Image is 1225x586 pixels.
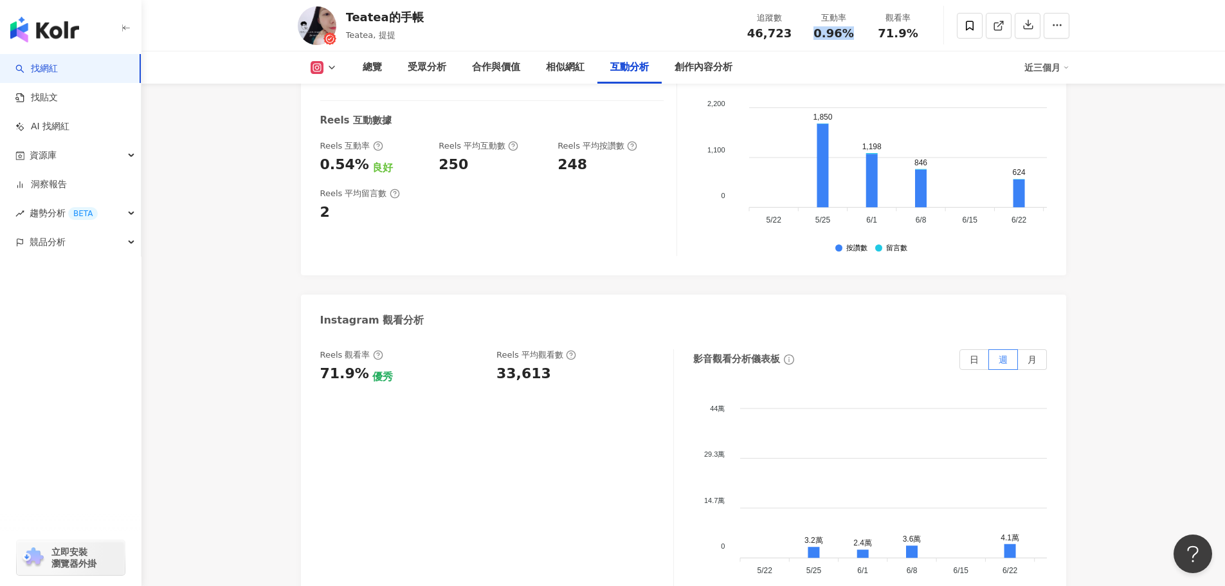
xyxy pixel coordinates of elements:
[757,566,772,575] tspan: 5/22
[320,114,392,127] div: Reels 互動數據
[320,188,400,199] div: Reels 平均留言數
[1174,535,1212,573] iframe: Help Scout Beacon - Open
[916,215,927,224] tspan: 6/8
[363,60,382,75] div: 總覽
[675,60,732,75] div: 創作內容分析
[51,546,96,569] span: 立即安裝 瀏覽器外掛
[30,199,98,228] span: 趨勢分析
[857,566,868,575] tspan: 6/1
[320,349,383,361] div: Reels 觀看率
[954,566,969,575] tspan: 6/15
[298,6,336,45] img: KOL Avatar
[15,120,69,133] a: AI 找網紅
[1024,57,1069,78] div: 近三個月
[874,12,923,24] div: 觀看率
[766,215,781,224] tspan: 5/22
[15,209,24,218] span: rise
[558,155,587,175] div: 248
[372,161,393,175] div: 良好
[1003,566,1018,575] tspan: 6/22
[704,496,725,504] tspan: 14.7萬
[496,364,551,384] div: 33,613
[1028,354,1037,365] span: 月
[782,353,796,367] span: info-circle
[320,140,383,152] div: Reels 互動率
[346,9,424,25] div: Teatea的手帳
[907,566,918,575] tspan: 6/8
[721,542,725,550] tspan: 0
[1012,215,1027,224] tspan: 6/22
[970,354,979,365] span: 日
[747,26,792,40] span: 46,723
[21,547,46,568] img: chrome extension
[10,17,79,42] img: logo
[806,566,822,575] tspan: 5/25
[408,60,446,75] div: 受眾分析
[810,12,858,24] div: 互動率
[346,30,395,40] span: Teatea, 提提
[320,203,330,223] div: 2
[878,27,918,40] span: 71.9%
[439,155,468,175] div: 250
[815,215,831,224] tspan: 5/25
[846,244,867,253] div: 按讚數
[439,140,518,152] div: Reels 平均互動數
[472,60,520,75] div: 合作與價值
[721,192,725,199] tspan: 0
[372,370,393,384] div: 優秀
[710,405,725,412] tspan: 44萬
[15,62,58,75] a: search找網紅
[68,207,98,220] div: BETA
[886,244,907,253] div: 留言數
[610,60,649,75] div: 互動分析
[558,140,637,152] div: Reels 平均按讚數
[15,178,67,191] a: 洞察報告
[999,354,1008,365] span: 週
[30,141,57,170] span: 資源庫
[813,27,853,40] span: 0.96%
[745,12,794,24] div: 追蹤數
[320,364,369,384] div: 71.9%
[30,228,66,257] span: 競品分析
[320,155,369,175] div: 0.54%
[866,215,877,224] tspan: 6/1
[15,91,58,104] a: 找貼文
[693,353,780,366] div: 影音觀看分析儀表板
[963,215,978,224] tspan: 6/15
[546,60,585,75] div: 相似網紅
[704,450,725,458] tspan: 29.3萬
[496,349,576,361] div: Reels 平均觀看數
[707,145,725,153] tspan: 1,100
[707,100,725,107] tspan: 2,200
[17,540,125,575] a: chrome extension立即安裝 瀏覽器外掛
[320,313,424,327] div: Instagram 觀看分析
